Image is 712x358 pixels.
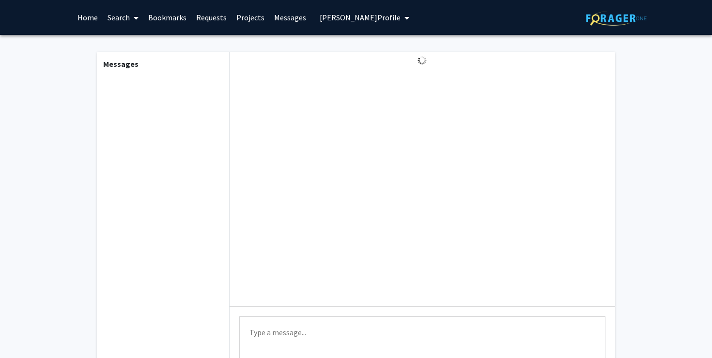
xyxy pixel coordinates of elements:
[143,0,191,34] a: Bookmarks
[269,0,311,34] a: Messages
[232,0,269,34] a: Projects
[320,13,401,22] span: [PERSON_NAME] Profile
[103,0,143,34] a: Search
[103,59,139,69] b: Messages
[191,0,232,34] a: Requests
[414,52,431,69] img: Loading
[73,0,103,34] a: Home
[586,11,647,26] img: ForagerOne Logo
